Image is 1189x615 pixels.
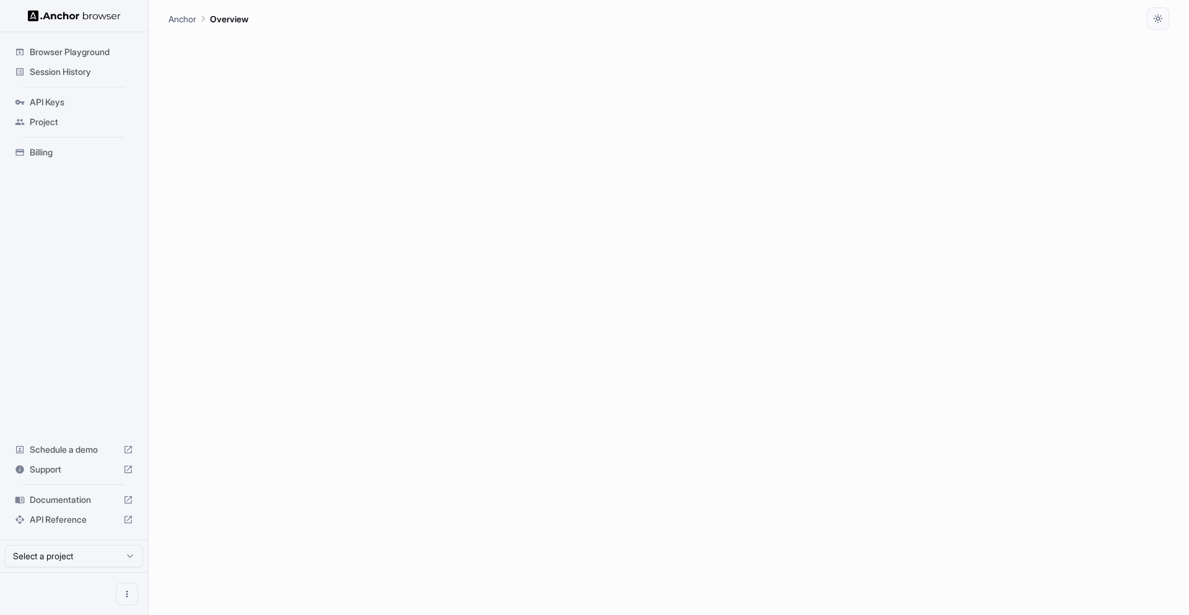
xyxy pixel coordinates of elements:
[30,96,133,108] span: API Keys
[30,116,133,128] span: Project
[30,66,133,78] span: Session History
[168,12,248,25] nav: breadcrumb
[30,513,118,526] span: API Reference
[10,490,138,510] div: Documentation
[10,440,138,460] div: Schedule a demo
[10,92,138,112] div: API Keys
[10,460,138,479] div: Support
[10,510,138,530] div: API Reference
[10,62,138,82] div: Session History
[210,12,248,25] p: Overview
[30,494,118,506] span: Documentation
[10,112,138,132] div: Project
[10,142,138,162] div: Billing
[30,146,133,159] span: Billing
[30,46,133,58] span: Browser Playground
[168,12,196,25] p: Anchor
[30,463,118,476] span: Support
[28,10,121,22] img: Anchor Logo
[10,42,138,62] div: Browser Playground
[30,443,118,456] span: Schedule a demo
[116,583,138,605] button: Open menu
